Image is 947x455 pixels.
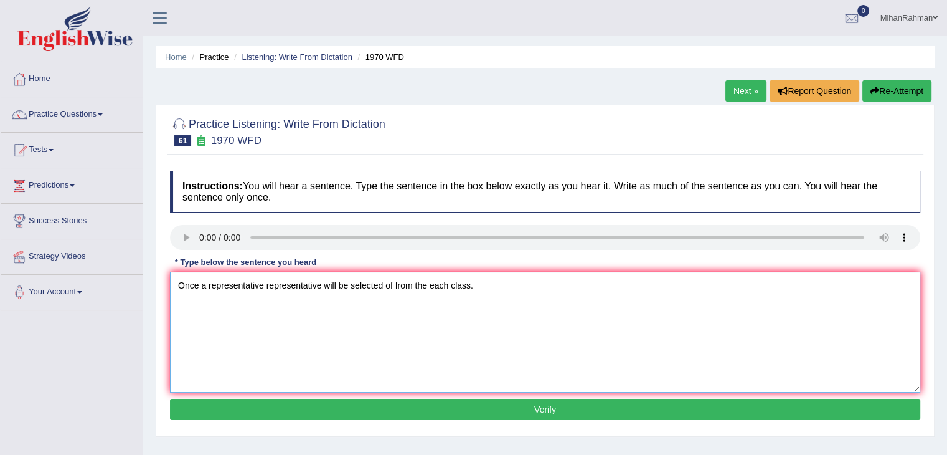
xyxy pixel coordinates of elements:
div: * Type below the sentence you heard [170,256,321,268]
button: Report Question [770,80,859,102]
span: 0 [857,5,870,17]
a: Listening: Write From Dictation [242,52,352,62]
a: Success Stories [1,204,143,235]
h2: Practice Listening: Write From Dictation [170,115,385,146]
a: Next » [725,80,766,102]
a: Home [165,52,187,62]
span: 61 [174,135,191,146]
a: Home [1,62,143,93]
a: Practice Questions [1,97,143,128]
small: Exam occurring question [194,135,207,147]
li: Practice [189,51,229,63]
a: Strategy Videos [1,239,143,271]
a: Predictions [1,168,143,199]
h4: You will hear a sentence. Type the sentence in the box below exactly as you hear it. Write as muc... [170,171,920,213]
b: Instructions: [182,181,243,191]
button: Re-Attempt [862,80,931,102]
li: 1970 WFD [355,51,404,63]
small: 1970 WFD [211,135,261,146]
button: Verify [170,399,920,420]
a: Tests [1,133,143,164]
a: Your Account [1,275,143,306]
